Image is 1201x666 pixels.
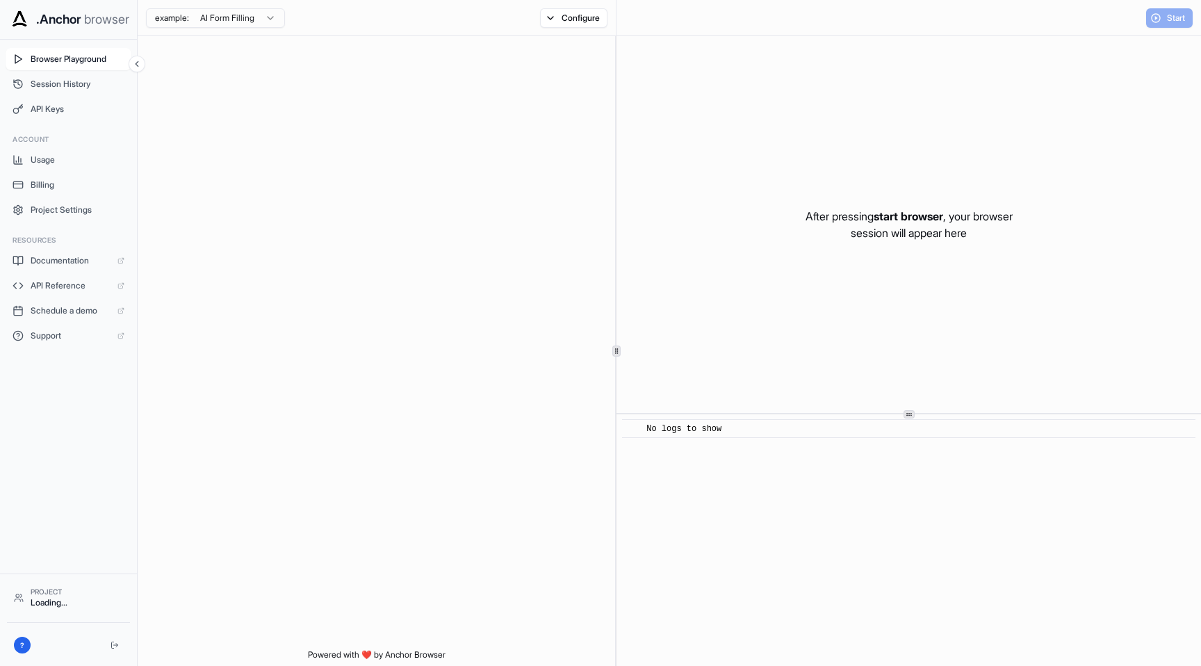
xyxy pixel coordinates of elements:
button: Collapse sidebar [129,56,145,72]
span: start browser [874,209,943,223]
span: Billing [31,179,124,190]
a: Documentation [6,250,131,272]
span: .Anchor [36,10,81,29]
button: Browser Playground [6,48,131,70]
span: Support [31,330,111,341]
span: API Reference [31,280,111,291]
span: Browser Playground [31,54,124,65]
span: ​ [629,422,636,436]
span: Usage [31,154,124,165]
button: API Keys [6,98,131,120]
span: browser [84,10,129,29]
button: Logout [106,637,123,653]
span: API Keys [31,104,124,115]
a: Support [6,325,131,347]
p: After pressing , your browser session will appear here [806,208,1013,241]
button: ProjectLoading... [7,581,130,614]
span: Session History [31,79,124,90]
div: Project [31,587,123,597]
span: Powered with ❤️ by Anchor Browser [308,649,446,666]
span: Documentation [31,255,111,266]
button: Project Settings [6,199,131,221]
h3: Resources [13,235,124,245]
button: Session History [6,73,131,95]
img: Anchor Icon [8,8,31,31]
button: Billing [6,174,131,196]
span: Schedule a demo [31,305,111,316]
div: Loading... [31,597,123,608]
span: No logs to show [646,424,721,434]
button: Usage [6,149,131,171]
a: API Reference [6,275,131,297]
span: ? [20,640,24,651]
button: Configure [540,8,607,28]
span: example: [155,13,189,24]
a: Schedule a demo [6,300,131,322]
h3: Account [13,134,124,145]
span: Project Settings [31,204,124,216]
